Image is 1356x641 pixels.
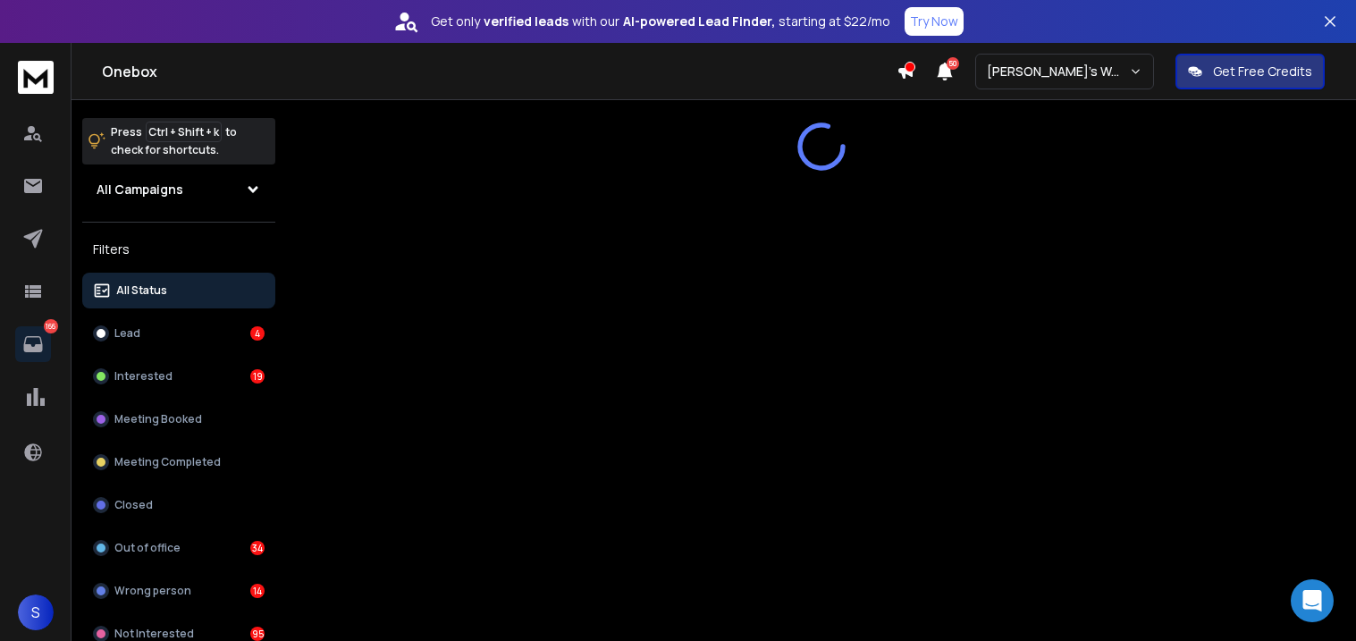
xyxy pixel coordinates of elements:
[102,61,897,82] h1: Onebox
[114,584,191,598] p: Wrong person
[987,63,1129,80] p: [PERSON_NAME]'s Workspace
[1213,63,1312,80] p: Get Free Credits
[111,123,237,159] p: Press to check for shortcuts.
[114,369,173,384] p: Interested
[114,541,181,555] p: Out of office
[947,57,959,70] span: 50
[18,595,54,630] button: S
[114,412,202,426] p: Meeting Booked
[1175,54,1325,89] button: Get Free Credits
[82,487,275,523] button: Closed
[1291,579,1334,622] div: Open Intercom Messenger
[250,627,265,641] div: 95
[15,326,51,362] a: 166
[82,573,275,609] button: Wrong person14
[82,401,275,437] button: Meeting Booked
[250,369,265,384] div: 19
[82,530,275,566] button: Out of office34
[114,498,153,512] p: Closed
[910,13,958,30] p: Try Now
[250,584,265,598] div: 14
[97,181,183,198] h1: All Campaigns
[114,455,221,469] p: Meeting Completed
[44,319,58,333] p: 166
[116,283,167,298] p: All Status
[114,326,140,341] p: Lead
[146,122,222,142] span: Ctrl + Shift + k
[484,13,569,30] strong: verified leads
[905,7,964,36] button: Try Now
[623,13,775,30] strong: AI-powered Lead Finder,
[82,316,275,351] button: Lead4
[82,237,275,262] h3: Filters
[114,627,194,641] p: Not Interested
[82,172,275,207] button: All Campaigns
[18,61,54,94] img: logo
[250,541,265,555] div: 34
[82,273,275,308] button: All Status
[250,326,265,341] div: 4
[82,444,275,480] button: Meeting Completed
[82,358,275,394] button: Interested19
[431,13,890,30] p: Get only with our starting at $22/mo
